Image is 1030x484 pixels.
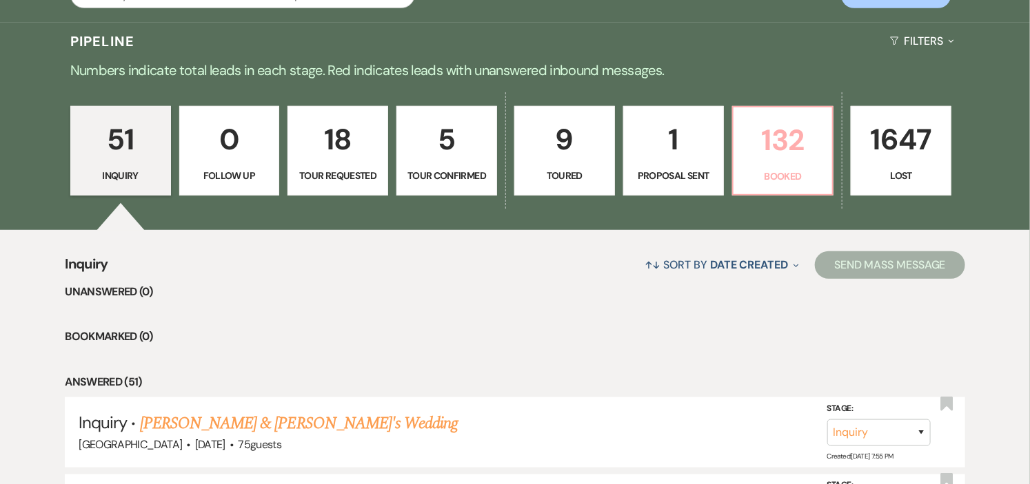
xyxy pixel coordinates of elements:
p: 9 [523,116,606,162]
a: 5Tour Confirmed [396,106,497,196]
p: Tour Requested [296,168,379,183]
p: Toured [523,168,606,183]
a: 132Booked [732,106,834,196]
h3: Pipeline [70,32,135,51]
li: Answered (51) [65,373,965,391]
p: Booked [742,169,825,184]
span: ↑↓ [645,257,661,272]
p: 51 [79,116,162,162]
label: Stage: [827,401,931,417]
p: 132 [742,117,825,163]
button: Send Mass Message [815,251,965,279]
li: Unanswered (0) [65,283,965,301]
button: Sort By Date Created [639,246,805,283]
a: 1Proposal Sent [623,106,724,196]
p: 5 [405,116,488,162]
a: 0Follow Up [179,106,280,196]
a: 1647Lost [851,106,951,196]
p: 1647 [860,116,942,162]
p: Follow Up [188,168,271,183]
a: 51Inquiry [70,106,171,196]
p: Tour Confirmed [405,168,488,183]
p: Proposal Sent [632,168,715,183]
span: Date Created [710,257,788,272]
p: Inquiry [79,168,162,183]
p: Numbers indicate total leads in each stage. Red indicates leads with unanswered inbound messages. [19,59,1011,81]
span: 75 guests [238,437,281,452]
span: [GEOGRAPHIC_DATA] [79,437,182,452]
a: [PERSON_NAME] & [PERSON_NAME]'s Wedding [140,411,458,436]
p: 0 [188,116,271,162]
p: 1 [632,116,715,162]
span: Inquiry [65,253,108,283]
span: [DATE] [195,437,225,452]
span: Created: [DATE] 7:55 PM [827,451,893,460]
p: Lost [860,168,942,183]
p: 18 [296,116,379,162]
a: 18Tour Requested [287,106,388,196]
a: 9Toured [514,106,615,196]
li: Bookmarked (0) [65,328,965,346]
button: Filters [885,23,960,59]
span: Inquiry [79,412,127,433]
